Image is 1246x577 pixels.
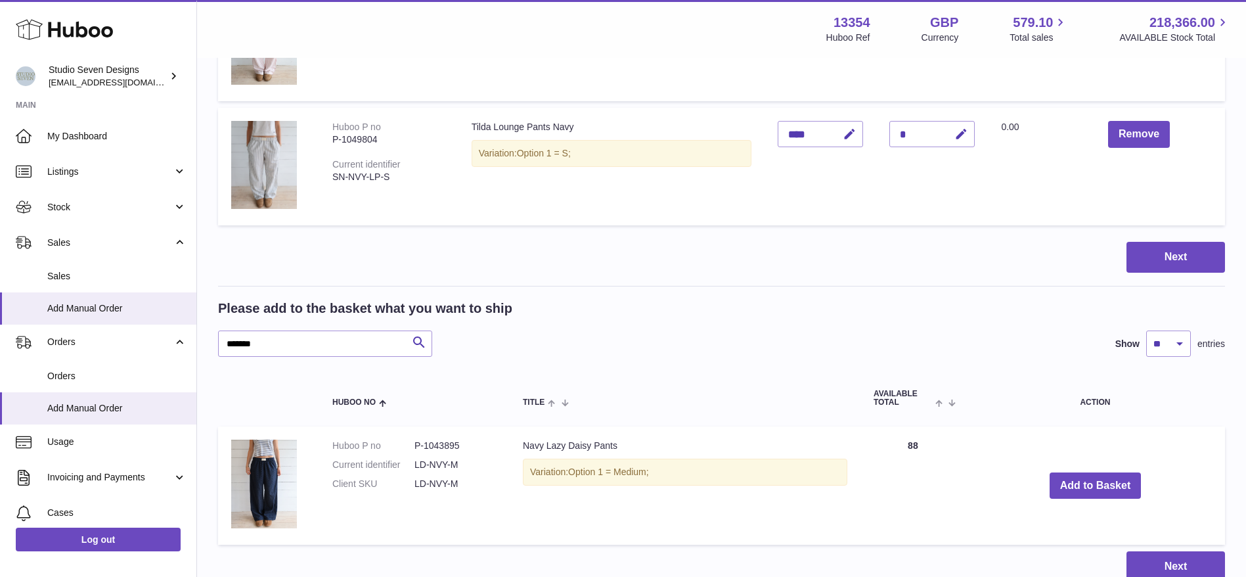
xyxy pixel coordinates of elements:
span: AVAILABLE Stock Total [1119,32,1230,44]
div: P-1049804 [332,133,445,146]
button: Next [1126,242,1225,273]
span: Sales [47,237,173,249]
button: Remove [1108,121,1170,148]
span: 579.10 [1013,14,1053,32]
div: Variation: [523,459,847,486]
label: Show [1115,338,1140,350]
dd: LD-NVY-M [414,478,497,490]
span: 0.00 [1001,122,1019,132]
span: entries [1197,338,1225,350]
span: Invoicing and Payments [47,471,173,484]
th: Action [966,377,1225,420]
strong: 13354 [834,14,870,32]
div: Currency [922,32,959,44]
dd: P-1043895 [414,440,497,452]
span: Add Manual Order [47,402,187,415]
span: Sales [47,270,187,283]
div: Studio Seven Designs [49,64,167,89]
span: Total sales [1010,32,1068,44]
dt: Huboo P no [332,440,414,452]
div: SN-NVY-LP-S [332,171,445,183]
td: 88 [860,427,966,544]
dt: Current identifier [332,459,414,471]
span: Huboo no [332,398,376,407]
td: Tilda Lounge Pants Navy [458,108,765,225]
button: Add to Basket [1050,473,1142,499]
span: Usage [47,436,187,448]
span: [EMAIL_ADDRESS][DOMAIN_NAME] [49,77,193,87]
span: Option 1 = Medium; [568,467,649,477]
span: My Dashboard [47,130,187,143]
span: Stock [47,201,173,214]
img: Navy Lazy Daisy Pants [231,440,297,528]
span: Add Manual Order [47,302,187,315]
span: Listings [47,166,173,178]
span: Orders [47,336,173,348]
span: Cases [47,507,187,519]
a: 579.10 Total sales [1010,14,1068,44]
div: Huboo P no [332,122,381,132]
span: Option 1 = S; [517,148,571,158]
span: 218,366.00 [1149,14,1215,32]
img: internalAdmin-13354@internal.huboo.com [16,66,35,86]
img: Tilda Lounge Pants Navy [231,121,297,209]
div: Huboo Ref [826,32,870,44]
span: Title [523,398,545,407]
a: 218,366.00 AVAILABLE Stock Total [1119,14,1230,44]
div: Variation: [472,140,752,167]
td: Navy Lazy Daisy Pants [510,427,860,544]
dt: Client SKU [332,478,414,490]
span: AVAILABLE Total [874,390,932,407]
span: Orders [47,370,187,382]
h2: Please add to the basket what you want to ship [218,300,512,317]
a: Log out [16,528,181,551]
dd: LD-NVY-M [414,459,497,471]
strong: GBP [930,14,958,32]
div: Current identifier [332,159,401,170]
